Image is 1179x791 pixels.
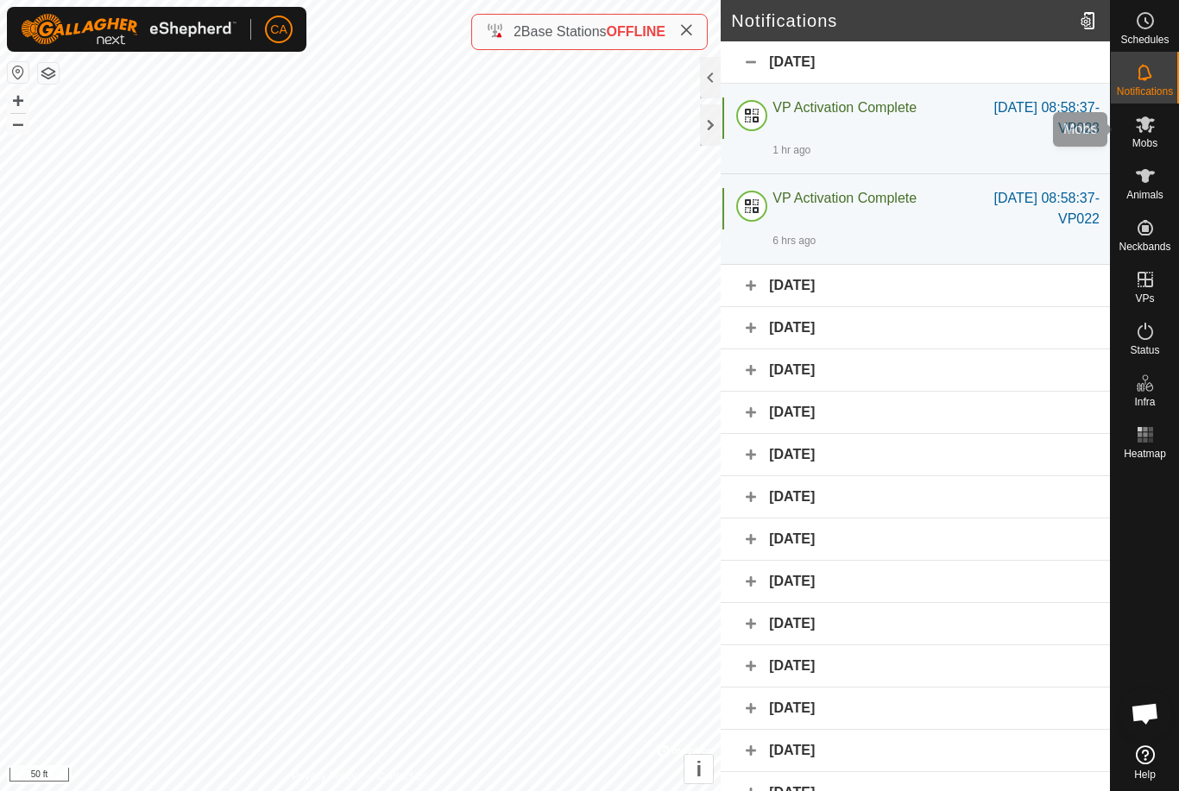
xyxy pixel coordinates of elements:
[521,24,607,39] span: Base Stations
[721,603,1110,645] div: [DATE]
[1119,687,1171,739] div: Open chat
[293,769,357,784] a: Privacy Policy
[721,518,1110,561] div: [DATE]
[721,645,1110,687] div: [DATE]
[1111,738,1179,787] a: Help
[38,63,59,84] button: Map Layers
[21,14,236,45] img: Gallagher Logo
[1134,397,1155,407] span: Infra
[1117,86,1173,97] span: Notifications
[377,769,428,784] a: Contact Us
[772,233,816,248] div: 6 hrs ago
[1132,138,1157,148] span: Mobs
[1124,449,1166,459] span: Heatmap
[721,349,1110,392] div: [DATE]
[684,755,713,783] button: i
[721,476,1110,518] div: [DATE]
[8,62,28,83] button: Reset Map
[8,113,28,134] button: –
[1119,242,1170,252] span: Neckbands
[772,100,917,115] span: VP Activation Complete
[696,757,702,781] span: i
[1126,190,1163,200] span: Animals
[969,188,1100,229] div: [DATE] 08:58:37-VP022
[721,687,1110,730] div: [DATE]
[1135,293,1154,304] span: VPs
[721,730,1110,772] div: [DATE]
[270,21,287,39] span: CA
[1120,35,1169,45] span: Schedules
[731,10,1073,31] h2: Notifications
[514,24,521,39] span: 2
[721,307,1110,349] div: [DATE]
[721,41,1110,84] div: [DATE]
[1130,345,1159,355] span: Status
[8,91,28,111] button: +
[721,265,1110,307] div: [DATE]
[772,142,810,158] div: 1 hr ago
[772,191,917,205] span: VP Activation Complete
[969,97,1100,139] div: [DATE] 08:58:37-VP023
[607,24,665,39] span: OFFLINE
[721,392,1110,434] div: [DATE]
[721,434,1110,476] div: [DATE]
[721,561,1110,603] div: [DATE]
[1134,769,1156,780] span: Help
